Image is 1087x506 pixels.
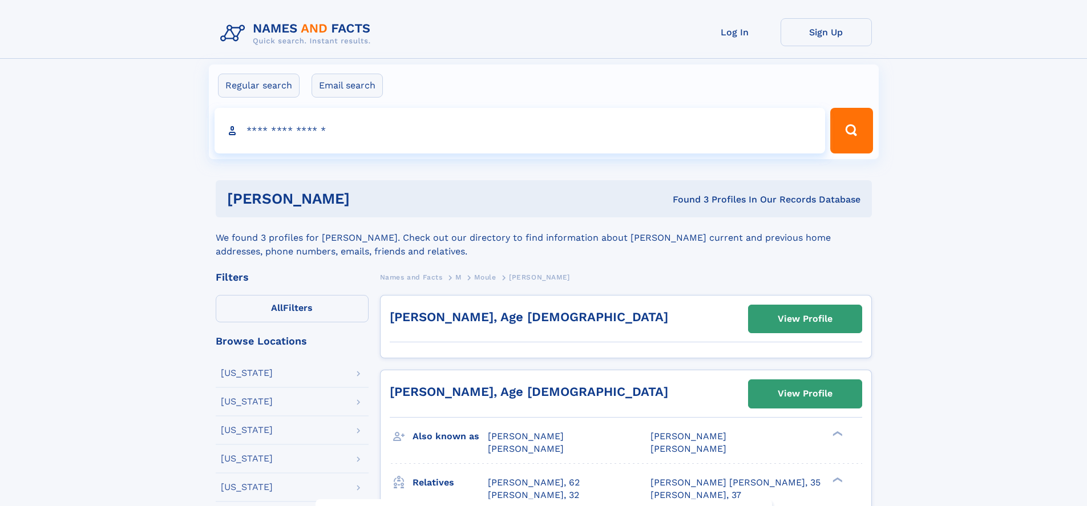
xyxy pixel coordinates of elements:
label: Regular search [218,74,300,98]
a: M [455,270,462,284]
label: Filters [216,295,369,322]
input: search input [215,108,826,153]
span: All [271,302,283,313]
span: Moule [474,273,496,281]
a: [PERSON_NAME], 32 [488,489,579,501]
div: ❯ [830,430,843,437]
span: [PERSON_NAME] [488,443,564,454]
span: [PERSON_NAME] [650,443,726,454]
a: Log In [689,18,781,46]
div: View Profile [778,306,833,332]
span: [PERSON_NAME] [509,273,570,281]
h3: Also known as [413,427,488,446]
button: Search Button [830,108,872,153]
div: View Profile [778,380,833,407]
a: [PERSON_NAME] [PERSON_NAME], 35 [650,476,821,489]
div: [US_STATE] [221,397,273,406]
a: Moule [474,270,496,284]
a: View Profile [749,305,862,333]
div: Found 3 Profiles In Our Records Database [511,193,860,206]
div: We found 3 profiles for [PERSON_NAME]. Check out our directory to find information about [PERSON_... [216,217,872,258]
a: [PERSON_NAME], Age [DEMOGRAPHIC_DATA] [390,310,668,324]
img: Logo Names and Facts [216,18,380,49]
div: [US_STATE] [221,426,273,435]
a: Names and Facts [380,270,443,284]
div: [US_STATE] [221,369,273,378]
div: ❯ [830,476,843,483]
div: Browse Locations [216,336,369,346]
span: [PERSON_NAME] [650,431,726,442]
a: Sign Up [781,18,872,46]
a: [PERSON_NAME], Age [DEMOGRAPHIC_DATA] [390,384,668,399]
a: [PERSON_NAME], 62 [488,476,580,489]
div: [US_STATE] [221,483,273,492]
div: [US_STATE] [221,454,273,463]
div: Filters [216,272,369,282]
a: View Profile [749,380,862,407]
span: [PERSON_NAME] [488,431,564,442]
span: M [455,273,462,281]
a: [PERSON_NAME], 37 [650,489,741,501]
label: Email search [312,74,383,98]
h1: [PERSON_NAME] [227,192,511,206]
h3: Relatives [413,473,488,492]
